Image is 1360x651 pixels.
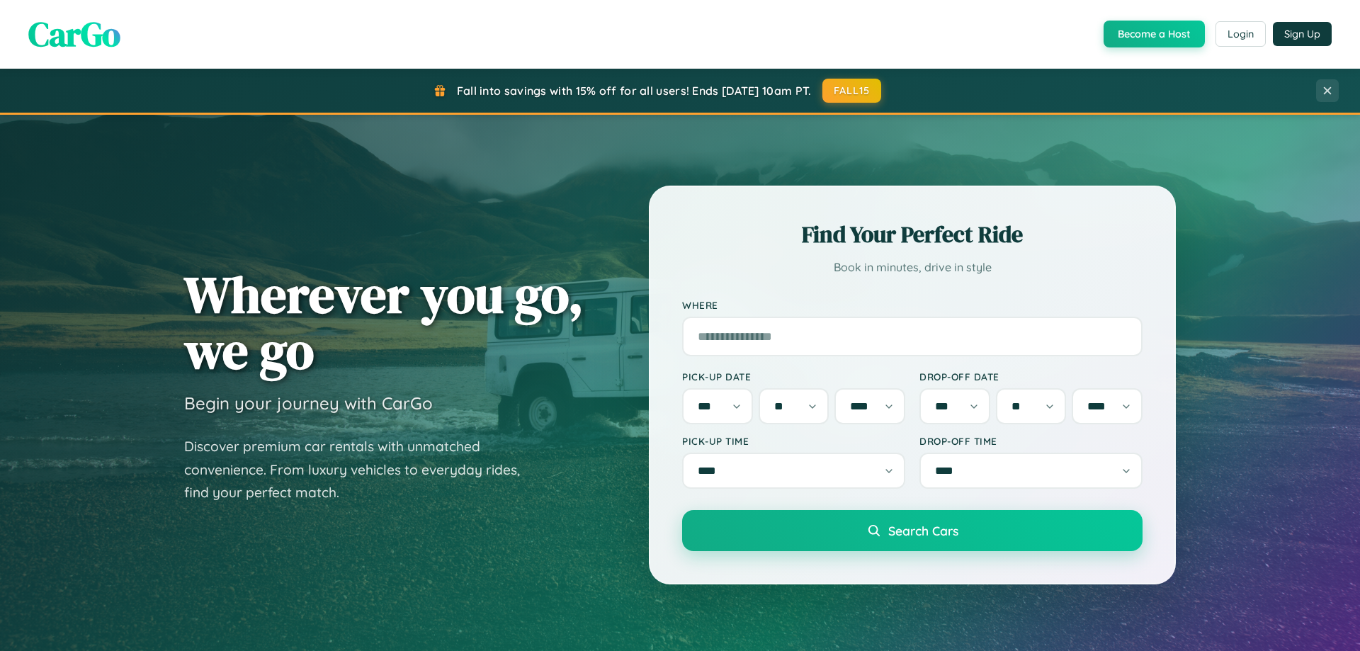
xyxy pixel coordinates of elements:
label: Drop-off Time [919,435,1143,447]
button: FALL15 [822,79,882,103]
span: Fall into savings with 15% off for all users! Ends [DATE] 10am PT. [457,84,812,98]
label: Pick-up Time [682,435,905,447]
span: Search Cars [888,523,958,538]
label: Pick-up Date [682,370,905,383]
h2: Find Your Perfect Ride [682,219,1143,250]
p: Book in minutes, drive in style [682,257,1143,278]
button: Search Cars [682,510,1143,551]
button: Sign Up [1273,22,1332,46]
p: Discover premium car rentals with unmatched convenience. From luxury vehicles to everyday rides, ... [184,435,538,504]
button: Login [1215,21,1266,47]
label: Drop-off Date [919,370,1143,383]
label: Where [682,299,1143,311]
h3: Begin your journey with CarGo [184,392,433,414]
button: Become a Host [1104,21,1205,47]
span: CarGo [28,11,120,57]
h1: Wherever you go, we go [184,266,584,378]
